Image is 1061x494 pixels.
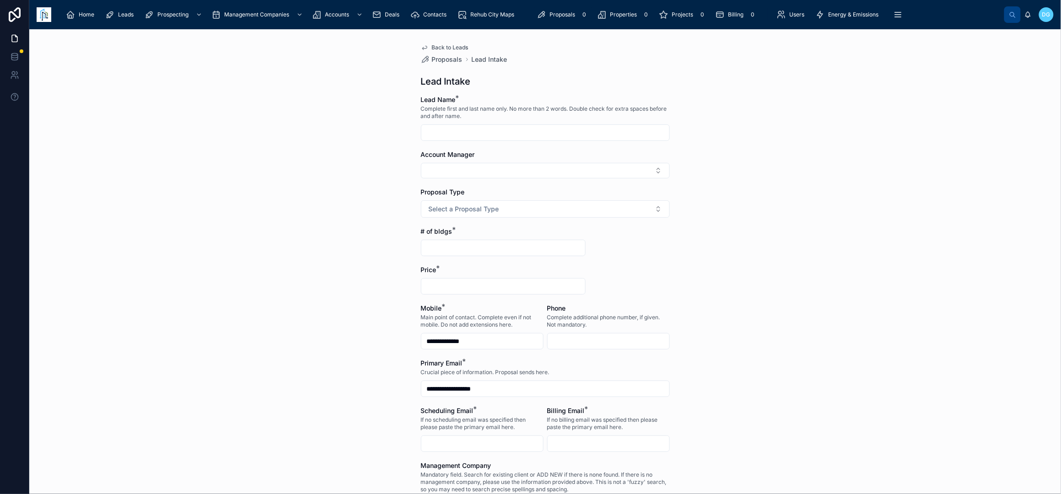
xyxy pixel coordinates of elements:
a: Home [63,6,101,23]
button: Select Button [421,200,670,218]
a: Lead Intake [472,55,507,64]
span: Management Company [421,462,491,469]
span: Billing [728,11,743,18]
a: Management Companies [209,6,307,23]
span: Account Manager [421,150,475,158]
a: Prospecting [142,6,207,23]
img: App logo [37,7,51,22]
a: Billing0 [712,6,761,23]
div: 0 [697,9,708,20]
span: Price [421,266,436,274]
h1: Lead Intake [421,75,471,88]
span: If no scheduling email was specified then please paste the primary email here. [421,416,544,431]
span: Lead Name [421,96,456,103]
span: Users [790,11,805,18]
span: If no billing email was specified then please paste the primary email here. [547,416,670,431]
span: Complete first and last name only. No more than 2 words. Double check for extra spaces before and... [421,105,670,120]
a: Energy & Emissions [813,6,885,23]
span: Contacts [423,11,447,18]
span: Scheduling Email [421,407,474,414]
span: Rehub City Maps [470,11,514,18]
span: Complete additional phone number, if given. Not mandatory. [547,314,670,328]
a: Proposals0 [534,6,592,23]
a: Deals [369,6,406,23]
span: Proposals [432,55,463,64]
span: Primary Email [421,359,463,367]
span: Select a Proposal Type [429,204,499,214]
span: Projects [672,11,693,18]
div: 0 [747,9,758,20]
span: Prospecting [157,11,189,18]
a: Properties0 [594,6,654,23]
span: Deals [385,11,399,18]
span: Billing Email [547,407,585,414]
a: Proposals [421,55,463,64]
span: Phone [547,304,566,312]
a: Projects0 [656,6,711,23]
span: Energy & Emissions [829,11,879,18]
span: Management Companies [224,11,289,18]
span: Mandatory field. Search for existing client or ADD NEW if there is none found. If there is no man... [421,471,670,493]
a: Back to Leads [421,44,469,51]
span: Proposal Type [421,188,465,196]
a: Rehub City Maps [455,6,521,23]
span: # of bldgs [421,227,452,235]
span: Mobile [421,304,442,312]
span: Crucial piece of information. Proposal sends here. [421,369,549,376]
div: 0 [579,9,590,20]
a: Accounts [309,6,367,23]
span: DG [1042,11,1050,18]
a: Users [774,6,811,23]
div: scrollable content [59,5,1004,25]
span: Back to Leads [432,44,469,51]
span: Proposals [549,11,575,18]
span: Accounts [325,11,349,18]
span: Main point of contact. Complete even if not mobile. Do not add extensions here. [421,314,544,328]
a: Leads [102,6,140,23]
div: 0 [641,9,652,20]
button: Select Button [421,163,670,178]
span: Leads [118,11,134,18]
a: Contacts [408,6,453,23]
span: Properties [610,11,637,18]
span: Home [79,11,94,18]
